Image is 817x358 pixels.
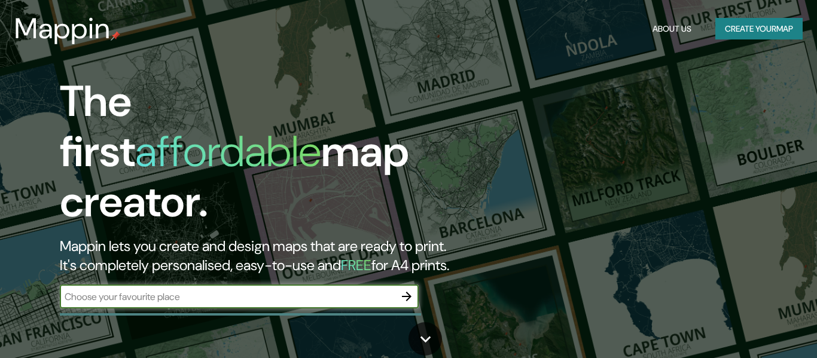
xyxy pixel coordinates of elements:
input: Choose your favourite place [60,290,395,304]
button: Create yourmap [715,18,803,40]
h1: affordable [135,124,321,179]
h3: Mappin [14,12,111,45]
button: About Us [648,18,696,40]
h5: FREE [341,256,371,274]
img: mappin-pin [111,31,120,41]
h2: Mappin lets you create and design maps that are ready to print. It's completely personalised, eas... [60,237,468,275]
h1: The first map creator. [60,77,468,237]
